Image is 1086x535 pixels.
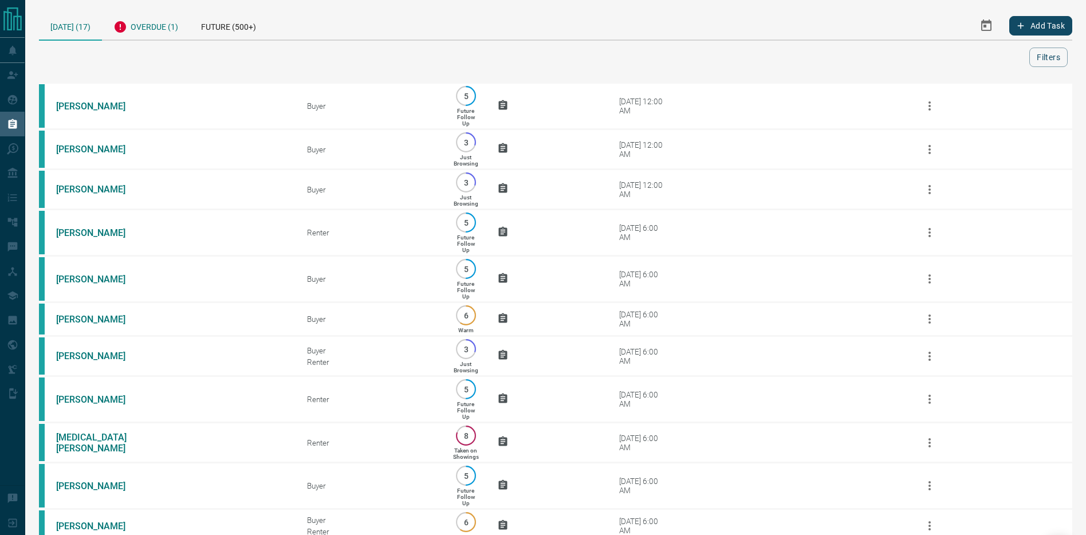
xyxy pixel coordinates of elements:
[457,281,475,300] p: Future Follow Up
[102,11,190,40] div: Overdue (1)
[39,464,45,508] div: condos.ca
[56,432,142,454] a: [MEDICAL_DATA][PERSON_NAME]
[619,434,668,452] div: [DATE] 6:00 AM
[39,257,45,301] div: condos.ca
[307,438,434,447] div: Renter
[619,223,668,242] div: [DATE] 6:00 AM
[462,138,470,147] p: 3
[39,84,45,128] div: condos.ca
[307,145,434,154] div: Buyer
[462,345,470,353] p: 3
[457,234,475,253] p: Future Follow Up
[307,185,434,194] div: Buyer
[56,144,142,155] a: [PERSON_NAME]
[453,447,479,460] p: Taken on Showings
[462,178,470,187] p: 3
[56,274,142,285] a: [PERSON_NAME]
[462,385,470,394] p: 5
[307,314,434,324] div: Buyer
[39,131,45,168] div: condos.ca
[619,270,668,288] div: [DATE] 6:00 AM
[619,180,668,199] div: [DATE] 12:00 AM
[39,11,102,41] div: [DATE] (17)
[307,395,434,404] div: Renter
[56,351,142,361] a: [PERSON_NAME]
[462,265,470,273] p: 5
[1029,48,1068,67] button: Filters
[307,346,434,355] div: Buyer
[462,92,470,100] p: 5
[457,487,475,506] p: Future Follow Up
[190,11,267,40] div: Future (500+)
[1009,16,1072,36] button: Add Task
[619,140,668,159] div: [DATE] 12:00 AM
[307,101,434,111] div: Buyer
[56,184,142,195] a: [PERSON_NAME]
[56,521,142,532] a: [PERSON_NAME]
[458,327,474,333] p: Warm
[454,154,478,167] p: Just Browsing
[39,424,45,461] div: condos.ca
[462,311,470,320] p: 6
[619,517,668,535] div: [DATE] 6:00 AM
[39,304,45,335] div: condos.ca
[307,357,434,367] div: Renter
[307,274,434,284] div: Buyer
[619,477,668,495] div: [DATE] 6:00 AM
[56,227,142,238] a: [PERSON_NAME]
[307,481,434,490] div: Buyer
[619,347,668,365] div: [DATE] 6:00 AM
[307,516,434,525] div: Buyer
[462,431,470,440] p: 8
[457,108,475,127] p: Future Follow Up
[39,171,45,208] div: condos.ca
[462,218,470,227] p: 5
[39,337,45,375] div: condos.ca
[307,228,434,237] div: Renter
[462,471,470,480] p: 5
[619,390,668,408] div: [DATE] 6:00 AM
[56,394,142,405] a: [PERSON_NAME]
[56,314,142,325] a: [PERSON_NAME]
[39,377,45,421] div: condos.ca
[457,401,475,420] p: Future Follow Up
[454,361,478,373] p: Just Browsing
[39,211,45,254] div: condos.ca
[462,518,470,526] p: 6
[619,310,668,328] div: [DATE] 6:00 AM
[454,194,478,207] p: Just Browsing
[56,481,142,491] a: [PERSON_NAME]
[56,101,142,112] a: [PERSON_NAME]
[619,97,668,115] div: [DATE] 12:00 AM
[973,12,1000,40] button: Select Date Range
